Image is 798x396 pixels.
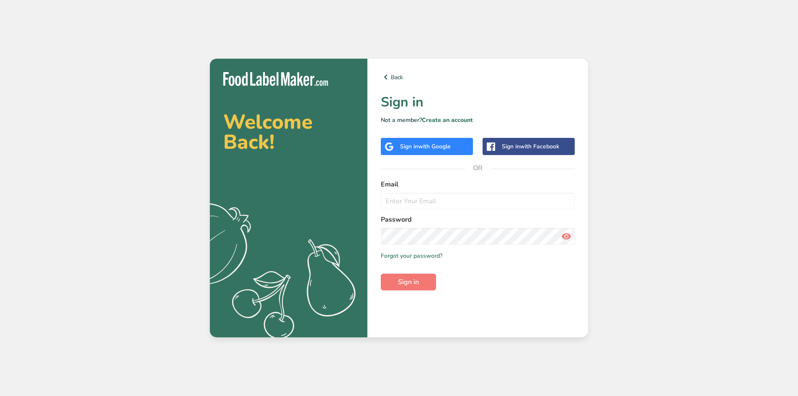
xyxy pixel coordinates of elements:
h1: Sign in [381,92,575,112]
span: Sign in [398,277,419,287]
img: Food Label Maker [223,72,328,86]
label: Password [381,215,575,225]
span: with Google [418,142,451,150]
label: Email [381,179,575,189]
span: with Facebook [520,142,559,150]
h2: Welcome Back! [223,112,354,152]
a: Forgot your password? [381,251,442,260]
p: Not a member? [381,116,575,124]
input: Enter Your Email [381,193,575,210]
a: Back [381,72,575,82]
div: Sign in [400,142,451,151]
div: Sign in [502,142,559,151]
button: Sign in [381,274,436,290]
a: Create an account [422,116,473,124]
span: OR [465,155,491,181]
